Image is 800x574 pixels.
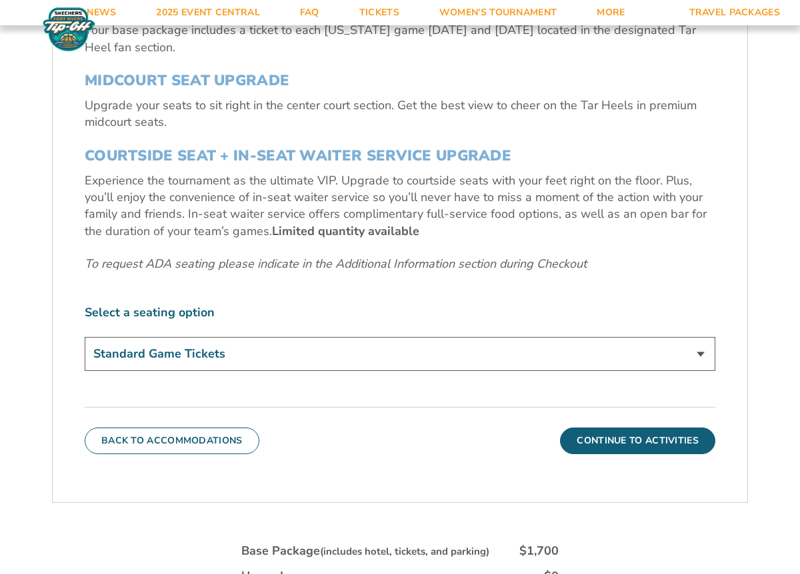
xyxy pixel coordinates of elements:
[241,543,489,559] div: Base Package
[272,223,419,239] b: Limited quantity available
[560,428,715,454] button: Continue To Activities
[519,543,559,559] div: $1,700
[85,147,715,164] h3: COURTSIDE SEAT + IN-SEAT WAITER SERVICE UPGRADE
[320,545,489,558] small: (includes hotel, tickets, and parking)
[85,428,259,454] button: Back To Accommodations
[85,304,715,321] label: Select a seating option
[85,72,715,89] h3: MIDCOURT SEAT UPGRADE
[85,97,715,131] p: Upgrade your seats to sit right in the center court section. Get the best view to cheer on the Ta...
[85,172,715,240] p: Experience the tournament as the ultimate VIP. Upgrade to courtside seats with your feet right on...
[85,256,587,272] em: To request ADA seating please indicate in the Additional Information section during Checkout
[85,22,715,55] p: Your base package includes a ticket to each [US_STATE] game [DATE] and [DATE] located in the desi...
[40,7,98,52] img: Fort Myers Tip-Off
